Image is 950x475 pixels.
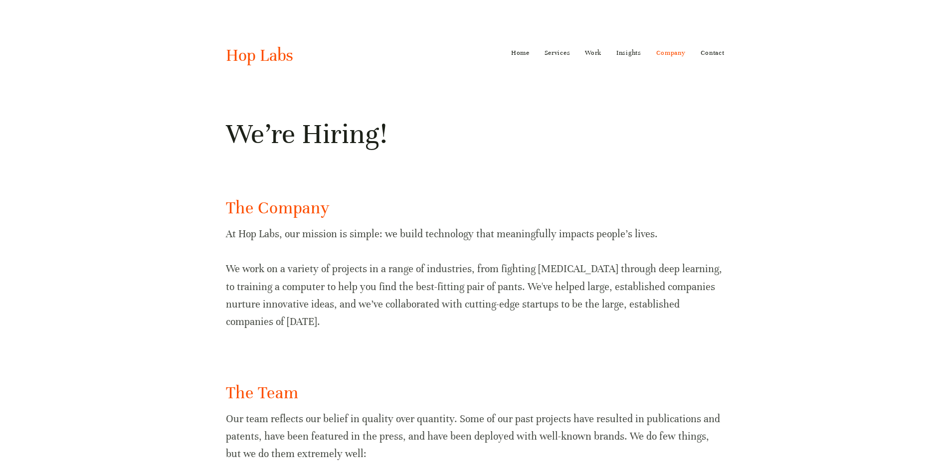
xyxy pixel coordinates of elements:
a: Services [545,45,570,61]
p: Our team reflects our belief in quality over quantity. Some of our past projects have resulted in... [226,410,725,463]
h2: The Company [226,196,725,220]
a: Company [656,45,686,61]
p: At Hop Labs, our mission is simple: we build technology that meaningfully impacts people’s lives. [226,225,725,243]
h2: The Team [226,381,725,405]
a: Home [511,45,530,61]
a: Hop Labs [226,45,293,66]
a: Insights [616,45,641,61]
a: Contact [701,45,725,61]
a: Work [585,45,601,61]
h1: We’re Hiring! [226,116,725,152]
p: We work on a variety of projects in a range of industries, from fighting [MEDICAL_DATA] through d... [226,260,725,330]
